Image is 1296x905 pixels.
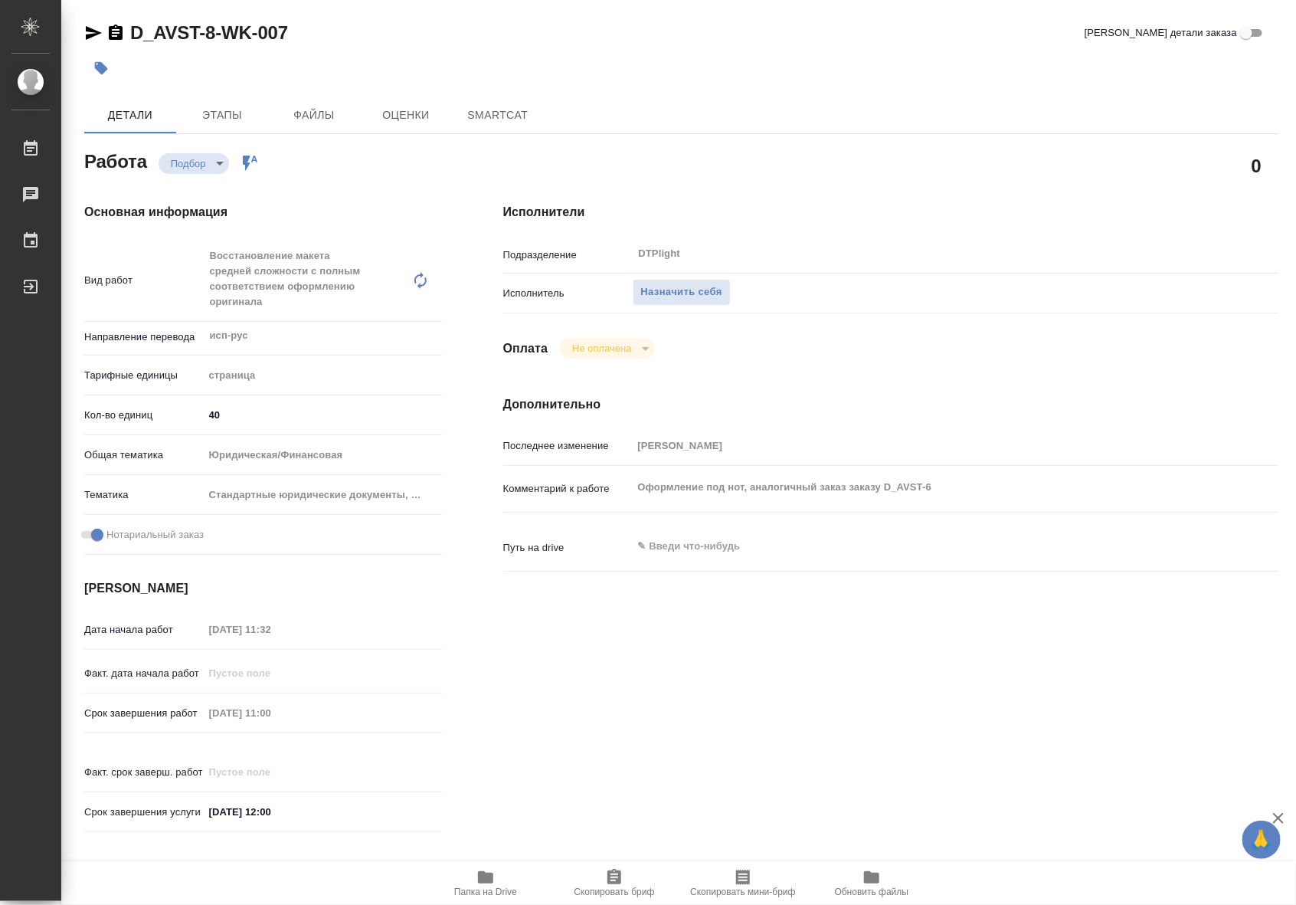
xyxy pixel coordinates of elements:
[807,862,936,905] button: Обновить файлы
[503,339,548,358] h4: Оплата
[84,51,118,85] button: Добавить тэг
[461,106,535,125] span: SmartCat
[835,887,909,897] span: Обновить файлы
[84,408,204,423] p: Кол-во единиц
[204,662,338,684] input: Пустое поле
[454,887,517,897] span: Папка на Drive
[1085,25,1237,41] span: [PERSON_NAME] детали заказа
[84,706,204,721] p: Срок завершения работ
[204,442,442,468] div: Юридическая/Финансовая
[421,862,550,905] button: Папка на Drive
[277,106,351,125] span: Файлы
[679,862,807,905] button: Скопировать мини-бриф
[633,279,731,306] button: Назначить себя
[503,438,633,454] p: Последнее изменение
[204,761,338,783] input: Пустое поле
[633,434,1215,457] input: Пустое поле
[130,22,288,43] a: D_AVST-8-WK-007
[204,482,442,508] div: Стандартные юридические документы, договоры, уставы
[204,618,338,641] input: Пустое поле
[1252,152,1262,179] h2: 0
[84,330,204,345] p: Направление перевода
[84,765,204,780] p: Факт. срок заверш. работ
[1242,821,1281,859] button: 🙏
[690,887,795,897] span: Скопировать мини-бриф
[503,481,633,497] p: Комментарий к работе
[166,157,211,170] button: Подбор
[204,362,442,389] div: страница
[568,342,636,355] button: Не оплачена
[204,801,338,823] input: ✎ Введи что-нибудь
[633,474,1215,500] textarea: Оформление под нот, аналогичный заказ заказу D_AVST-6
[84,368,204,383] p: Тарифные единицы
[503,248,633,263] p: Подразделение
[159,153,229,174] div: Подбор
[204,702,338,724] input: Пустое поле
[503,540,633,556] p: Путь на drive
[84,622,204,638] p: Дата начала работ
[84,487,204,503] p: Тематика
[106,24,125,42] button: Скопировать ссылку
[84,666,204,681] p: Факт. дата начала работ
[93,106,167,125] span: Детали
[503,395,1279,414] h4: Дополнительно
[503,286,633,301] p: Исполнитель
[185,106,259,125] span: Этапы
[503,203,1279,221] h4: Исполнители
[84,24,103,42] button: Скопировать ссылку для ЯМессенджера
[1249,824,1275,856] span: 🙏
[369,106,443,125] span: Оценки
[84,805,204,820] p: Срок завершения услуги
[550,862,679,905] button: Скопировать бриф
[84,203,442,221] h4: Основная информация
[574,887,654,897] span: Скопировать бриф
[84,579,442,598] h4: [PERSON_NAME]
[560,338,654,359] div: Подбор
[84,448,204,463] p: Общая тематика
[106,527,204,543] span: Нотариальный заказ
[204,404,442,426] input: ✎ Введи что-нибудь
[84,273,204,288] p: Вид работ
[641,284,722,301] span: Назначить себя
[84,146,147,174] h2: Работа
